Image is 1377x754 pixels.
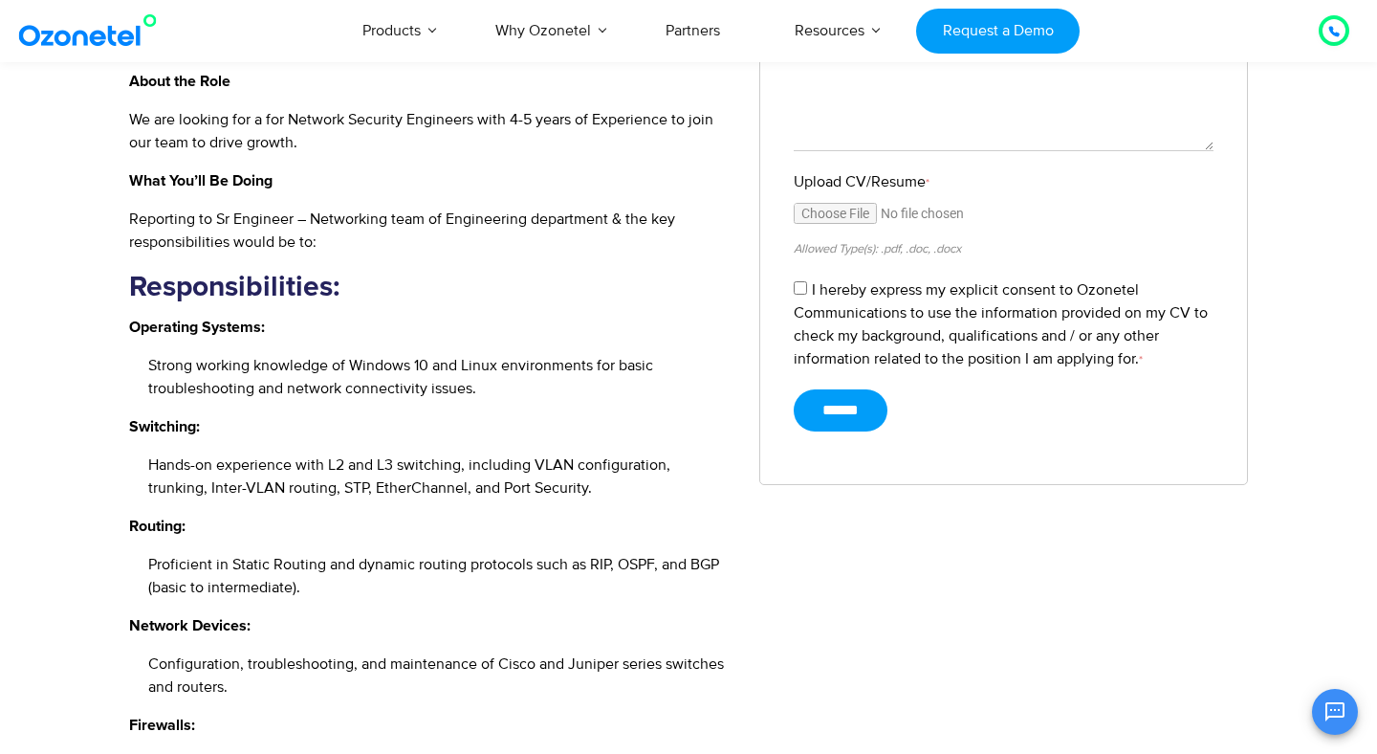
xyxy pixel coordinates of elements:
[148,354,731,400] li: Strong working knowledge of Windows 10 and Linux environments for basic troubleshooting and netwo...
[129,519,186,534] strong: Routing:
[148,553,731,599] li: Proficient in Static Routing and dynamic routing protocols such as RIP, OSPF, and BGP (basic to i...
[129,419,200,434] strong: Switching:
[129,718,195,733] strong: Firewalls:
[148,454,731,499] li: Hands-on experience with L2 and L3 switching, including VLAN configuration, trunking, Inter-VLAN ...
[129,108,731,154] p: We are looking for a for Network Security Engineers with 4-5 years of Experience to join our team...
[129,320,265,335] strong: Operating Systems:
[794,280,1208,368] label: I hereby express my explicit consent to Ozonetel Communications to use the information provided o...
[129,208,731,254] p: Reporting to Sr Engineer – Networking team of Engineering department & the key responsibilities w...
[794,241,961,256] small: Allowed Type(s): .pdf, .doc, .docx
[1312,689,1358,735] button: Open chat
[148,653,731,699] li: Configuration, troubleshooting, and maintenance of Cisco and Juniper series switches and routers.
[916,9,1080,54] a: Request a Demo
[794,170,1214,193] label: Upload CV/Resume
[129,74,230,89] strong: About the Role
[129,273,339,301] strong: Responsibilities:
[129,618,251,633] strong: Network Devices:
[129,173,273,188] strong: What You’ll Be Doing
